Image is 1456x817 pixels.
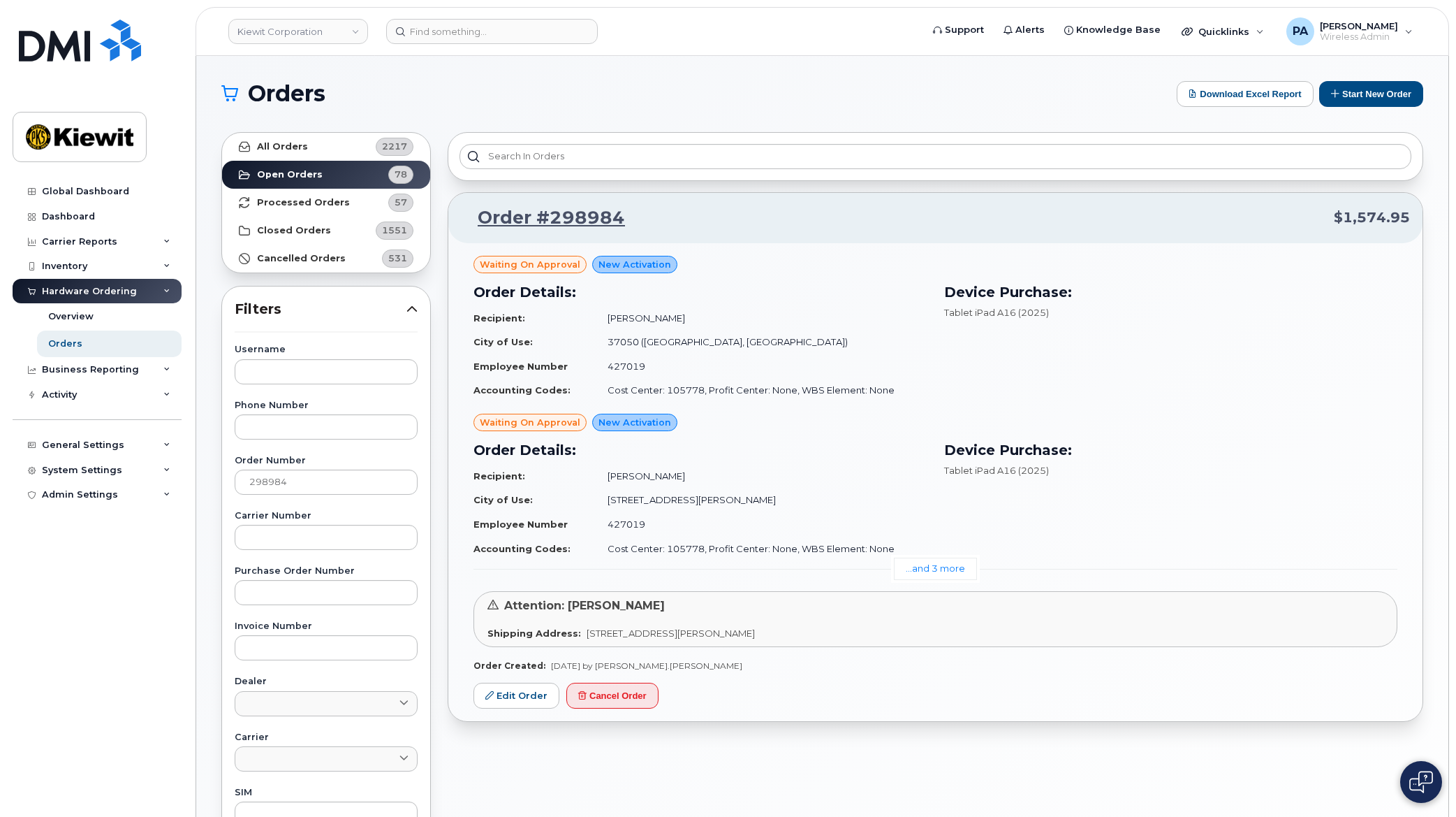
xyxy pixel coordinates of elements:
input: Search in orders [459,144,1411,169]
a: Cancelled Orders531 [222,245,430,273]
img: Open chat [1409,771,1433,793]
a: Open Orders78 [222,161,430,189]
label: Username [235,345,418,354]
span: Tablet iPad A16 (2025) [944,465,1049,476]
strong: All Orders [257,141,308,152]
strong: Open Orders [257,169,323,180]
span: Attention: [PERSON_NAME] [504,599,665,612]
span: Filters [235,299,406,319]
label: Order Number [235,456,418,465]
a: Closed Orders1551 [222,217,430,245]
a: All Orders2217 [222,133,430,161]
label: Dealer [235,677,418,686]
span: New Activation [598,416,671,429]
td: [STREET_ADDRESS][PERSON_NAME] [595,488,927,512]
strong: Accounting Codes: [473,384,571,396]
a: Edit Order [473,683,559,709]
td: [PERSON_NAME] [595,306,927,331]
strong: Employee Number [473,361,568,372]
label: Carrier [235,733,418,742]
label: Phone Number [235,401,418,410]
label: Purchase Order Number [235,567,418,576]
span: 531 [388,252,407,265]
span: Tablet iPad A16 (2025) [944,307,1049,318]
label: Carrier Number [235,512,418,521]
span: $1,574.95 [1334,208,1410,228]
span: 1551 [382,224,407,237]
span: Orders [248,83,325,104]
label: Invoice Number [235,622,418,631]
strong: Employee Number [473,519,568,530]
button: Download Excel Report [1177,81,1314,107]
strong: Processed Orders [257,197,350,208]
td: 427019 [595,512,927,537]
span: Waiting On Approval [480,258,580,271]
td: Cost Center: 105778, Profit Center: None, WBS Element: None [595,537,927,561]
span: 2217 [382,140,407,153]
strong: City of Use: [473,336,533,347]
strong: City of Use: [473,494,533,505]
strong: Recipient: [473,312,525,324]
strong: Order Created: [473,660,545,671]
h3: Device Purchase: [944,440,1398,461]
span: 78 [395,168,407,181]
td: 427019 [595,354,927,379]
h3: Order Details: [473,282,927,303]
a: Order #298984 [461,205,625,231]
td: 37050 ([GEOGRAPHIC_DATA], [GEOGRAPHIC_DATA]) [595,330,927,354]
span: [DATE] by [PERSON_NAME].[PERSON_NAME] [551,660,742,671]
span: New Activation [598,258,671,271]
label: SIM [235,788,418,797]
a: Processed Orders57 [222,189,430,217]
td: Cost Center: 105778, Profit Center: None, WBS Element: None [595,378,927,403]
strong: Recipient: [473,470,525,482]
button: Cancel Order [566,683,659,709]
strong: Shipping Address: [487,628,581,639]
strong: Cancelled Orders [257,253,346,264]
a: ...and 3 more [894,558,977,579]
td: [PERSON_NAME] [595,464,927,489]
span: Waiting On Approval [480,416,580,429]
h3: Order Details: [473,440,927,461]
span: [STREET_ADDRESS][PERSON_NAME] [587,628,755,639]
h3: Device Purchase: [944,282,1398,303]
span: 57 [395,196,407,209]
strong: Accounting Codes: [473,543,571,554]
strong: Closed Orders [257,225,331,236]
button: Start New Order [1319,81,1423,107]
